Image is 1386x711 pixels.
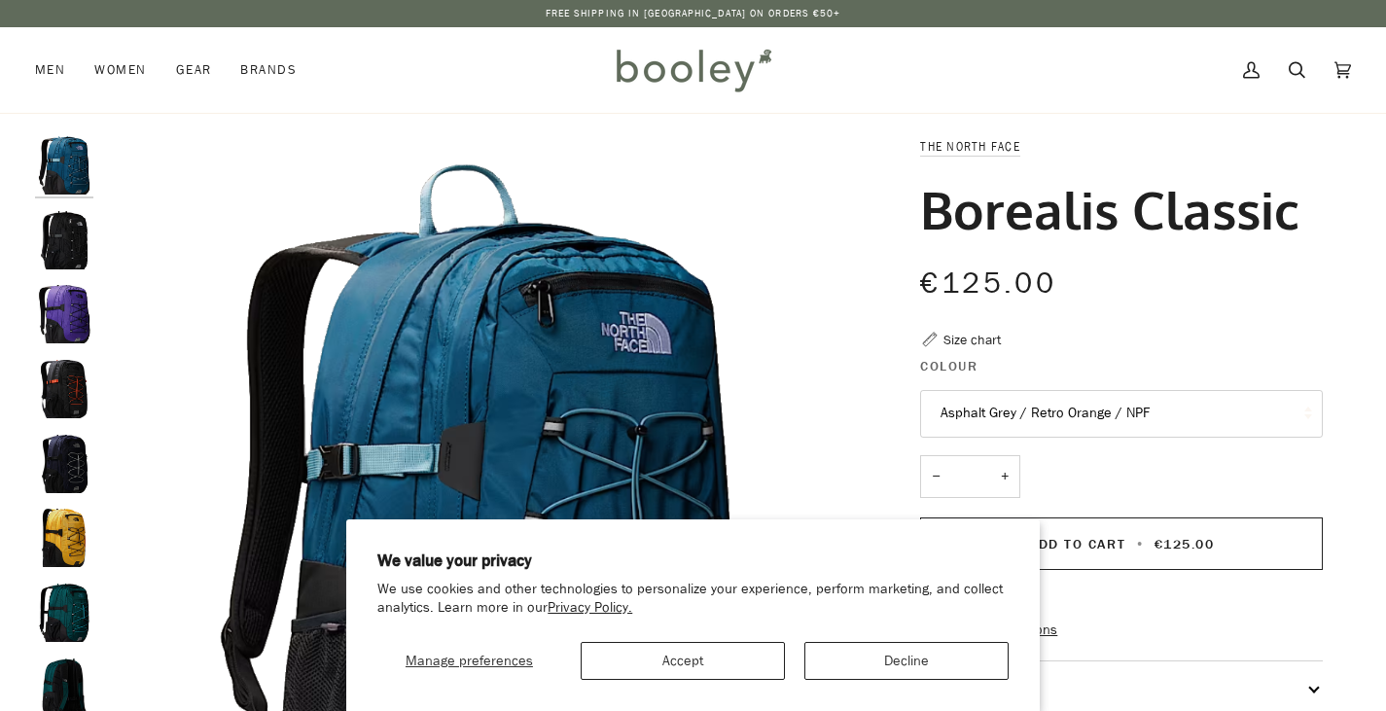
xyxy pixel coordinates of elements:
img: The North Face Borealis Classic TNF Black / Asphalt Grey - Booley Galway [35,211,93,269]
a: Privacy Policy. [548,598,632,617]
span: Colour [920,356,977,376]
span: Women [94,60,146,80]
button: Add to Cart • €125.00 [920,517,1323,570]
a: More payment options [920,620,1323,641]
span: €125.00 [1155,535,1215,553]
img: The North Face Borealis Classic Midnight Petrol / Algae Blue - Booley Galway [35,136,93,195]
span: Brands [240,60,297,80]
a: Men [35,27,80,113]
button: Manage preferences [377,642,560,680]
button: + [989,455,1020,499]
img: Booley [608,42,778,98]
p: Free Shipping in [GEOGRAPHIC_DATA] on Orders €50+ [546,6,841,21]
h2: We value your privacy [377,551,1009,572]
h1: Borealis Classic [920,177,1299,241]
button: − [920,455,951,499]
span: • [1131,535,1150,553]
img: The North Face Borealis Classic Asphalt Grey / Retro Orange / NPF - Booley Galway [35,360,93,418]
span: €125.00 [920,264,1056,303]
span: Manage preferences [406,652,533,670]
a: Gear [161,27,227,113]
button: Asphalt Grey / Retro Orange / NPF [920,390,1323,438]
span: Add to Cart [1029,535,1125,553]
span: Men [35,60,65,80]
img: Borealis Classic [35,285,93,343]
img: The North Face Borealis Classic Summit Gold / TNF Black / NPF - Booley Galway [35,509,93,567]
a: Women [80,27,160,113]
div: Size chart [943,330,1001,350]
input: Quantity [920,455,1020,499]
button: Decline [804,642,1009,680]
a: The North Face [920,138,1020,155]
a: Brands [226,27,311,113]
button: Accept [581,642,785,680]
p: We use cookies and other technologies to personalize your experience, perform marketing, and coll... [377,581,1009,618]
span: Gear [176,60,212,80]
img: The North Face Borealis Classic TNF Navy / Tin Grey / NPF - Booley Galway [35,435,93,493]
img: The North Face Borealis Classic Deep Nori / Galactic Blue - Booley Galway [35,584,93,642]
